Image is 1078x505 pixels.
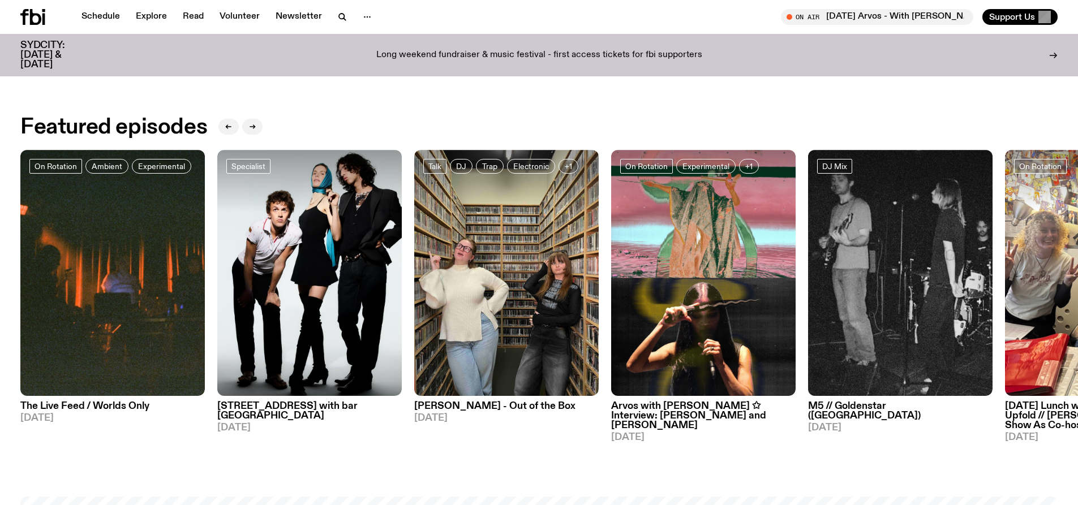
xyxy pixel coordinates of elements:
[85,159,128,174] a: Ambient
[138,162,185,171] span: Experimental
[482,162,497,171] span: Trap
[226,159,270,174] a: Specialist
[817,159,852,174] a: DJ Mix
[414,413,599,423] span: [DATE]
[611,396,796,442] a: Arvos with [PERSON_NAME] ✩ Interview: [PERSON_NAME] and [PERSON_NAME][DATE]
[217,423,402,433] span: [DATE]
[611,433,796,442] span: [DATE]
[20,117,207,137] h2: Featured episodes
[92,162,122,171] span: Ambient
[456,162,466,171] span: DJ
[217,396,402,433] a: [STREET_ADDRESS] with bar [GEOGRAPHIC_DATA][DATE]
[20,41,93,70] h3: SYDCITY: [DATE] & [DATE]
[565,162,572,171] span: +1
[625,162,668,171] span: On Rotation
[1019,162,1062,171] span: On Rotation
[269,9,329,25] a: Newsletter
[20,413,205,423] span: [DATE]
[35,162,77,171] span: On Rotation
[414,396,599,423] a: [PERSON_NAME] - Out of the Box[DATE]
[217,402,402,421] h3: [STREET_ADDRESS] with bar [GEOGRAPHIC_DATA]
[611,150,796,396] img: Split frame of Bhenji Ra and Karina Utomo mid performances
[620,159,673,174] a: On Rotation
[739,159,759,174] button: +1
[611,402,796,430] h3: Arvos with [PERSON_NAME] ✩ Interview: [PERSON_NAME] and [PERSON_NAME]
[676,159,736,174] a: Experimental
[450,159,473,174] a: DJ
[476,159,504,174] a: Trap
[808,402,993,421] h3: M5 // Goldenstar ([GEOGRAPHIC_DATA])
[20,396,205,423] a: The Live Feed / Worlds Only[DATE]
[808,396,993,433] a: M5 // Goldenstar ([GEOGRAPHIC_DATA])[DATE]
[513,162,549,171] span: Electronic
[231,162,265,171] span: Specialist
[414,150,599,396] img: https://media.fbi.radio/images/IMG_7702.jpg
[559,159,578,174] button: +1
[29,159,82,174] a: On Rotation
[982,9,1058,25] button: Support Us
[745,162,753,171] span: +1
[414,402,599,411] h3: [PERSON_NAME] - Out of the Box
[507,159,555,174] a: Electronic
[132,159,191,174] a: Experimental
[808,423,993,433] span: [DATE]
[1014,159,1067,174] a: On Rotation
[176,9,211,25] a: Read
[781,9,973,25] button: On Air[DATE] Arvos - With [PERSON_NAME]
[129,9,174,25] a: Explore
[213,9,267,25] a: Volunteer
[423,159,446,174] a: Talk
[822,162,847,171] span: DJ Mix
[20,402,205,411] h3: The Live Feed / Worlds Only
[75,9,127,25] a: Schedule
[682,162,729,171] span: Experimental
[428,162,441,171] span: Talk
[376,50,702,61] p: Long weekend fundraiser & music festival - first access tickets for fbi supporters
[989,12,1035,22] span: Support Us
[20,150,205,396] img: A grainy film image of shadowy band figures on stage, with red light behind them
